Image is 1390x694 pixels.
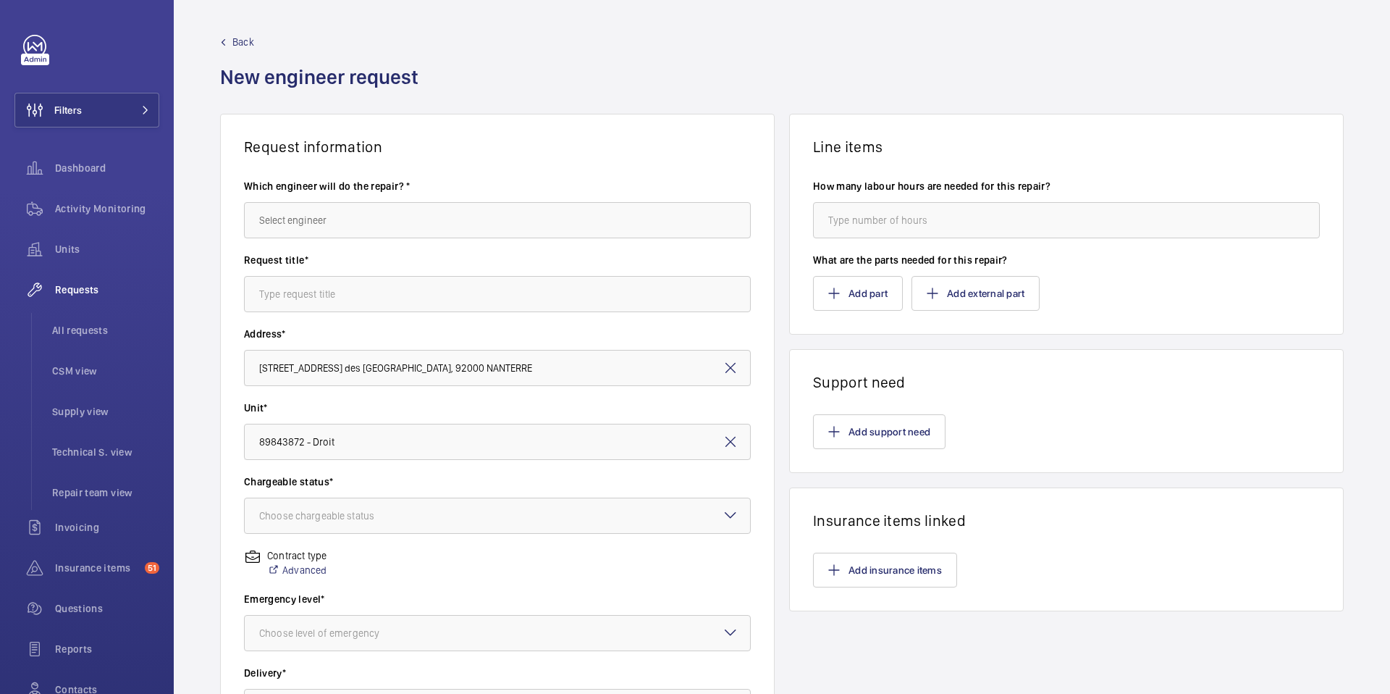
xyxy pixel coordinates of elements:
[813,202,1320,238] input: Type number of hours
[55,242,159,256] span: Units
[52,485,159,500] span: Repair team view
[259,626,416,640] div: Choose level of emergency
[813,253,1320,267] label: What are the parts needed for this repair?
[259,509,410,523] div: Choose chargeable status
[52,323,159,338] span: All requests
[244,327,751,341] label: Address*
[244,424,751,460] input: Enter unit
[911,276,1040,311] button: Add external part
[244,666,751,680] label: Delivery*
[813,511,1320,530] h1: Insurance items linked
[813,553,957,588] button: Add insurance items
[813,373,1320,391] h1: Support need
[232,35,254,49] span: Back
[267,548,327,563] p: Contract type
[244,474,751,489] label: Chargeable status*
[52,404,159,419] span: Supply view
[813,138,1320,156] h1: Line items
[55,201,159,216] span: Activity Monitoring
[244,592,751,606] label: Emergency level*
[244,350,751,386] input: Enter address
[55,601,159,616] span: Questions
[55,161,159,175] span: Dashboard
[220,64,427,114] h1: New engineer request
[267,563,327,577] a: Advanced
[244,276,751,312] input: Type request title
[52,364,159,378] span: CSM view
[14,93,159,127] button: Filters
[55,561,139,575] span: Insurance items
[55,642,159,656] span: Reports
[813,414,945,449] button: Add support need
[52,445,159,459] span: Technical S. view
[54,103,82,117] span: Filters
[244,202,751,238] input: Select engineer
[244,401,751,415] label: Unit*
[813,179,1320,193] label: How many labour hours are needed for this repair?
[145,562,159,574] span: 51
[244,138,751,156] h1: Request information
[813,276,903,311] button: Add part
[244,253,751,267] label: Request title*
[55,283,159,297] span: Requests
[244,179,751,193] label: Which engineer will do the repair? *
[55,520,159,535] span: Invoicing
